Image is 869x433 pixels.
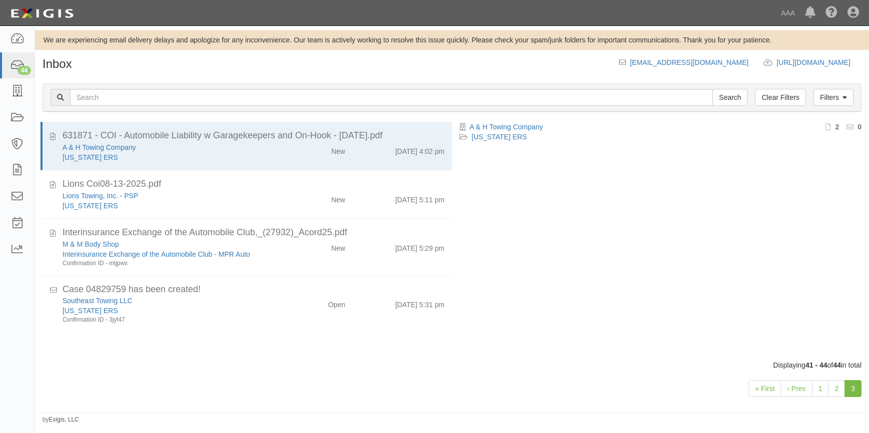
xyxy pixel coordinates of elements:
[62,192,138,200] a: Lions Towing, Inc. - PSP
[62,153,118,161] a: [US_STATE] ERS
[62,201,279,211] div: California ERS
[395,142,444,156] div: [DATE] 4:02 pm
[62,250,250,258] a: Interinsurance Exchange of the Automobile Club - MPR Auto
[17,66,31,75] div: 44
[825,7,837,19] i: Help Center - Complianz
[844,380,861,397] a: 3
[780,380,812,397] a: ‹ Prev
[395,296,444,310] div: [DATE] 5:31 pm
[857,123,861,131] b: 0
[776,58,861,66] a: [URL][DOMAIN_NAME]
[7,4,76,22] img: logo-5460c22ac91f19d4615b14bd174203de0afe785f0fc80cf4dbbc73dc1793850b.png
[42,416,79,424] small: by
[712,89,747,106] input: Search
[471,133,527,141] a: [US_STATE] ERS
[328,296,345,310] div: Open
[331,142,345,156] div: New
[62,240,119,248] a: M & M Body Shop
[395,191,444,205] div: [DATE] 5:11 pm
[776,3,800,23] a: AAA
[833,361,841,369] b: 44
[813,89,853,106] a: Filters
[35,360,869,370] div: Displaying of in total
[62,249,279,259] div: Interinsurance Exchange of the Automobile Club - MPR Auto
[62,202,118,210] a: [US_STATE] ERS
[805,361,827,369] b: 41 - 44
[35,35,869,45] div: We are experiencing email delivery delays and apologize for any inconvenience. Our team is active...
[62,152,279,162] div: Texas ERS
[331,191,345,205] div: New
[62,307,118,315] a: [US_STATE] ERS
[62,191,279,201] div: Lions Towing, Inc. - PSP
[62,129,444,142] div: 631871 - COI - Automobile Liability w Garagekeepers and On-Hook - 12.9.2025.pdf
[748,380,781,397] a: « First
[812,380,829,397] a: 1
[331,239,345,253] div: New
[49,416,79,423] a: Exigis, LLC
[62,142,279,152] div: A & H Towing Company
[469,123,543,131] a: A & H Towing Company
[630,58,748,66] a: [EMAIL_ADDRESS][DOMAIN_NAME]
[62,143,136,151] a: A & H Towing Company
[62,226,444,239] div: Interinsurance Exchange of the Automobile Club,_(27932)_Acord25.pdf
[828,380,845,397] a: 2
[755,89,805,106] a: Clear Filters
[62,259,279,268] div: Confirmation ID - mtjpwx
[62,283,444,296] div: Case 04829759 has been created!
[62,316,279,324] div: Confirmation ID - 3jyf47
[62,178,444,191] div: Lions Coi08-13-2025.pdf
[62,297,132,305] a: Southeast Towing LLC
[62,239,279,249] div: M & M Body Shop
[42,57,72,70] h1: Inbox
[835,123,839,131] b: 2
[395,239,444,253] div: [DATE] 5:29 pm
[70,89,713,106] input: Search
